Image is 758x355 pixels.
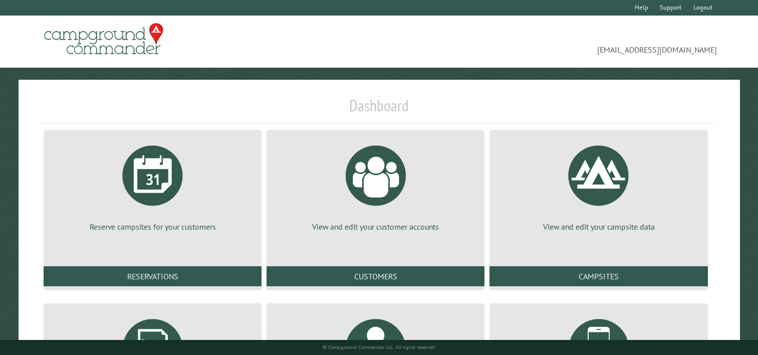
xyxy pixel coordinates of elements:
a: Campsites [489,266,707,286]
small: © Campground Commander LLC. All rights reserved. [323,344,436,350]
img: Campground Commander [41,20,166,59]
a: Reservations [44,266,262,286]
h1: Dashboard [41,96,717,123]
span: [EMAIL_ADDRESS][DOMAIN_NAME] [379,28,717,56]
a: View and edit your customer accounts [279,138,472,232]
p: Reserve campsites for your customers [56,221,249,232]
a: View and edit your campsite data [501,138,695,232]
a: Reserve campsites for your customers [56,138,249,232]
a: Customers [267,266,484,286]
p: View and edit your campsite data [501,221,695,232]
p: View and edit your customer accounts [279,221,472,232]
